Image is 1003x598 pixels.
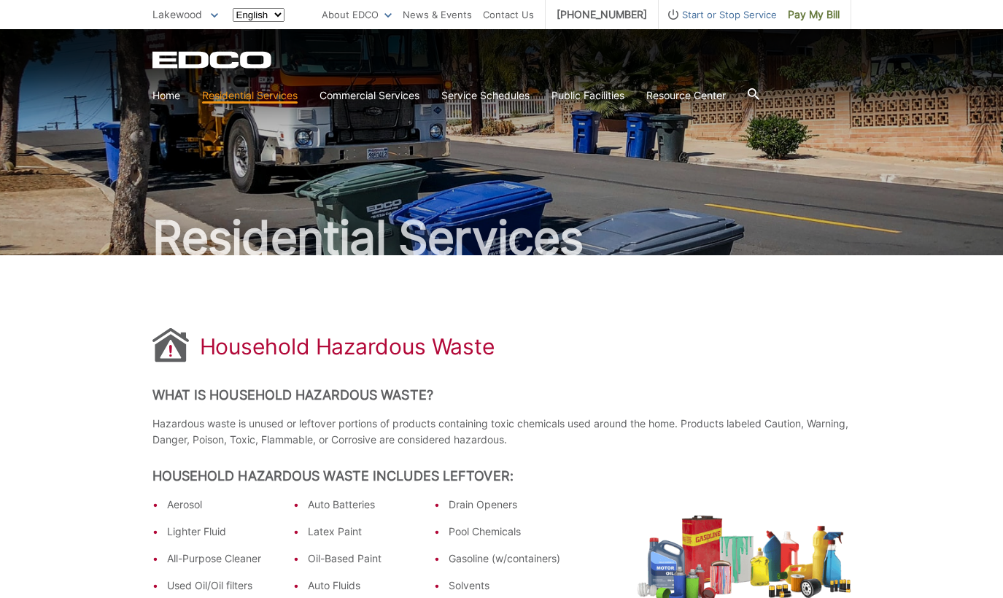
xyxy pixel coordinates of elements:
[449,551,560,567] li: Gasoline (w/containers)
[646,88,726,104] a: Resource Center
[551,88,624,104] a: Public Facilities
[449,497,560,513] li: Drain Openers
[152,468,851,484] h2: Household Hazardous Waste Includes Leftover:
[308,551,419,567] li: Oil-Based Paint
[449,578,560,594] li: Solvents
[152,387,851,403] h2: What is Household Hazardous Waste?
[449,524,560,540] li: Pool Chemicals
[202,88,298,104] a: Residential Services
[308,497,419,513] li: Auto Batteries
[167,551,279,567] li: All-Purpose Cleaner
[152,51,274,69] a: EDCD logo. Return to the homepage.
[788,7,840,23] span: Pay My Bill
[152,214,851,261] h2: Residential Services
[320,88,419,104] a: Commercial Services
[152,8,202,20] span: Lakewood
[483,7,534,23] a: Contact Us
[233,8,284,22] select: Select a language
[167,524,279,540] li: Lighter Fluid
[322,7,392,23] a: About EDCO
[403,7,472,23] a: News & Events
[308,578,419,594] li: Auto Fluids
[167,578,279,594] li: Used Oil/Oil filters
[167,497,279,513] li: Aerosol
[200,333,495,360] h1: Household Hazardous Waste
[441,88,530,104] a: Service Schedules
[308,524,419,540] li: Latex Paint
[152,88,180,104] a: Home
[152,416,851,448] p: Hazardous waste is unused or leftover portions of products containing toxic chemicals used around...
